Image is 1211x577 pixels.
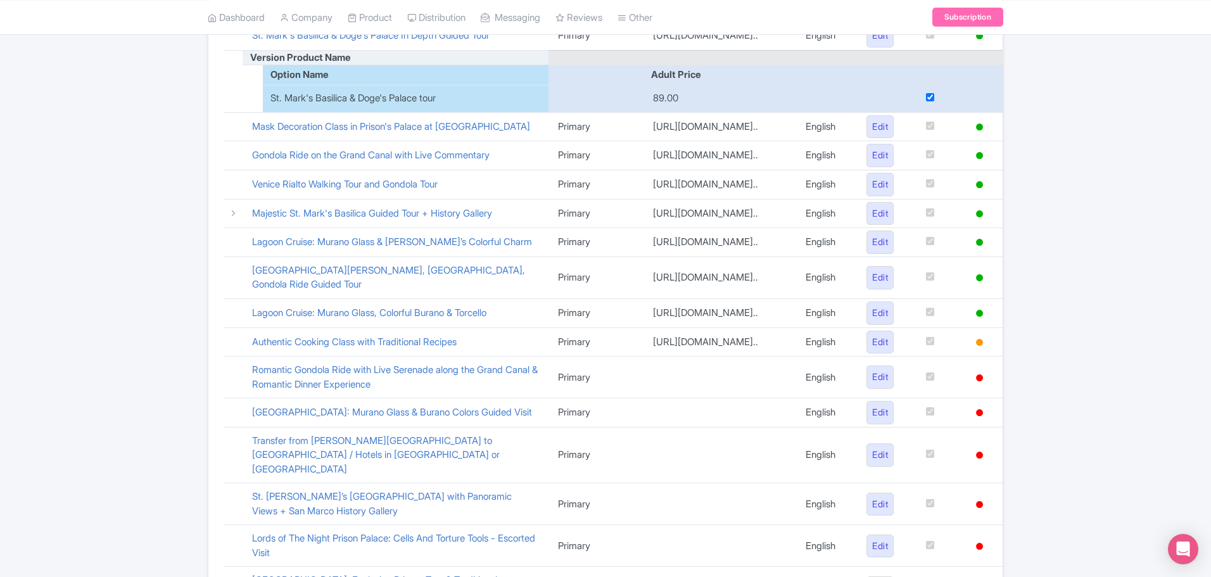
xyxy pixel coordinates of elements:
[866,202,894,225] a: Edit
[866,266,894,289] a: Edit
[548,427,644,483] td: Primary
[796,170,857,199] td: English
[252,236,532,248] a: Lagoon Cruise: Murano Glass & [PERSON_NAME]’s Colorful Charm
[866,144,894,167] a: Edit
[866,401,894,424] a: Edit
[644,228,796,257] td: [URL][DOMAIN_NAME]..
[796,525,857,567] td: English
[796,398,857,428] td: English
[252,364,538,390] a: Romantic Gondola Ride with Live Serenade along the Grand Canal & Romantic Dinner Experience
[796,257,857,298] td: English
[796,298,857,327] td: English
[548,327,644,357] td: Primary
[866,365,894,389] a: Edit
[796,357,857,398] td: English
[270,91,436,106] span: St. Mark's Basilica & Doge's Palace tour
[796,427,857,483] td: English
[1168,534,1198,564] div: Open Intercom Messenger
[548,141,644,170] td: Primary
[252,264,525,291] a: [GEOGRAPHIC_DATA][PERSON_NAME], [GEOGRAPHIC_DATA], Gondola Ride Guided Tour
[644,68,701,80] span: Adult Price
[548,525,644,567] td: Primary
[548,298,644,327] td: Primary
[796,199,857,228] td: English
[644,22,796,51] td: [URL][DOMAIN_NAME]..
[252,149,490,161] a: Gondola Ride on the Grand Canal with Live Commentary
[252,532,535,559] a: Lords of The Night Prison Palace: Cells And Torture Tools - Escorted Visit
[644,85,796,113] td: 89.00
[796,228,857,257] td: English
[796,112,857,141] td: English
[644,298,796,327] td: [URL][DOMAIN_NAME]..
[796,483,857,525] td: English
[548,257,644,298] td: Primary
[548,199,644,228] td: Primary
[644,112,796,141] td: [URL][DOMAIN_NAME]..
[252,207,492,219] a: Majestic St. Mark's Basilica Guided Tour + History Gallery
[866,443,894,467] a: Edit
[644,141,796,170] td: [URL][DOMAIN_NAME]..
[263,68,548,82] div: Option Name
[252,406,532,418] a: [GEOGRAPHIC_DATA]: Murano Glass & Burano Colors Guided Visit
[866,231,894,254] a: Edit
[252,120,530,132] a: Mask Decoration Class in Prison's Palace at [GEOGRAPHIC_DATA]
[796,141,857,170] td: English
[548,112,644,141] td: Primary
[548,398,644,428] td: Primary
[866,115,894,139] a: Edit
[548,228,644,257] td: Primary
[252,336,457,348] a: Authentic Cooking Class with Traditional Recipes
[644,199,796,228] td: [URL][DOMAIN_NAME]..
[548,22,644,51] td: Primary
[548,357,644,398] td: Primary
[866,301,894,325] a: Edit
[548,170,644,199] td: Primary
[932,8,1003,27] a: Subscription
[796,327,857,357] td: English
[866,173,894,196] a: Edit
[644,327,796,357] td: [URL][DOMAIN_NAME]..
[866,331,894,354] a: Edit
[796,22,857,51] td: English
[866,24,894,48] a: Edit
[243,51,351,63] span: Version Product Name
[252,434,500,475] a: Transfer from [PERSON_NAME][GEOGRAPHIC_DATA] to [GEOGRAPHIC_DATA] / Hotels in [GEOGRAPHIC_DATA] o...
[548,483,644,525] td: Primary
[252,490,512,517] a: St. [PERSON_NAME]’s [GEOGRAPHIC_DATA] with Panoramic Views + San Marco History Gallery
[866,535,894,558] a: Edit
[866,493,894,516] a: Edit
[644,170,796,199] td: [URL][DOMAIN_NAME]..
[252,307,486,319] a: Lagoon Cruise: Murano Glass, Colorful Burano & Torcello
[252,29,490,41] a: St. Mark's Basilica & Doge's Palace In Depth Guided Tour
[644,257,796,298] td: [URL][DOMAIN_NAME]..
[252,178,438,190] a: Venice Rialto Walking Tour and Gondola Tour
